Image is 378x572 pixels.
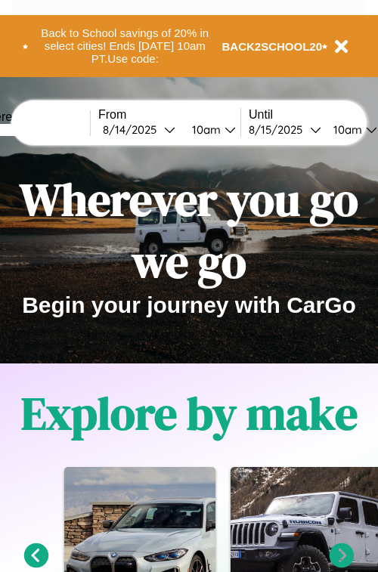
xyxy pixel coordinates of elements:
div: 8 / 15 / 2025 [249,122,310,137]
label: From [98,108,240,122]
button: 8/14/2025 [98,122,180,138]
button: Back to School savings of 20% in select cities! Ends [DATE] 10am PT.Use code: [28,23,222,70]
div: 10am [184,122,225,137]
div: 10am [326,122,366,137]
h1: Explore by make [21,382,358,444]
button: 10am [180,122,240,138]
div: 8 / 14 / 2025 [103,122,164,137]
b: BACK2SCHOOL20 [222,40,323,53]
